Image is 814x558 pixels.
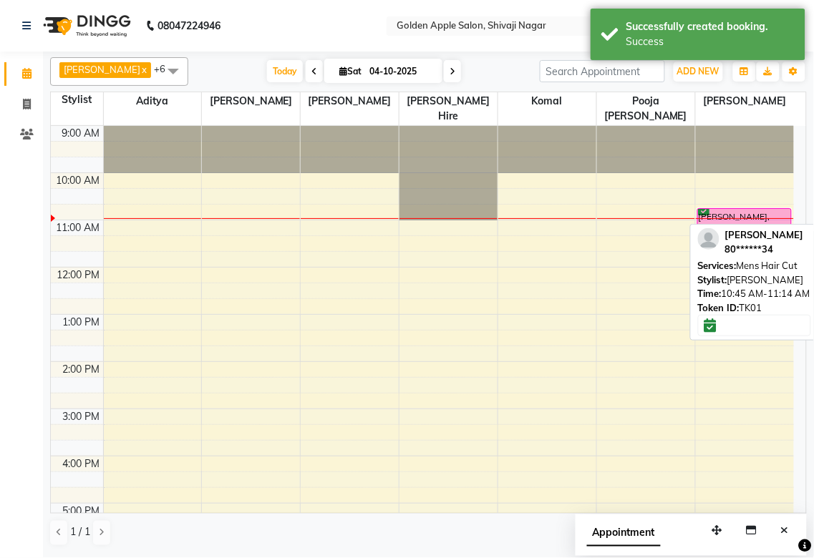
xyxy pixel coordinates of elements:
span: Today [267,60,303,82]
div: 1:00 PM [60,315,103,330]
span: Token ID: [698,302,740,313]
input: 2025-10-04 [365,61,437,82]
div: 3:00 PM [60,409,103,424]
button: Close [775,520,795,542]
span: ADD NEW [677,66,719,77]
div: 10:00 AM [54,173,103,188]
div: 11:00 AM [54,220,103,235]
span: +6 [154,63,176,74]
div: TK01 [698,301,811,315]
b: 08047224946 [158,6,221,46]
span: [PERSON_NAME] Hire [399,92,498,125]
div: 10:45 AM-11:14 AM [698,287,811,301]
img: logo [37,6,135,46]
span: [PERSON_NAME] [725,229,804,240]
div: Success [626,34,795,49]
span: pooja [PERSON_NAME] [597,92,695,125]
span: Sat [336,66,365,77]
span: [PERSON_NAME] [202,92,300,110]
span: [PERSON_NAME] [696,92,794,110]
span: Aditya [104,92,202,110]
span: [PERSON_NAME] [301,92,399,110]
div: 5:00 PM [60,504,103,519]
span: 1 / 1 [70,525,90,540]
div: Successfully created booking. [626,19,795,34]
button: ADD NEW [674,62,723,82]
a: x [140,64,147,75]
div: 4:00 PM [60,456,103,471]
span: [PERSON_NAME] [64,64,140,75]
div: 9:00 AM [59,126,103,141]
span: Appointment [587,521,661,547]
span: Time: [698,288,722,299]
div: 2:00 PM [60,362,103,377]
img: profile [698,228,719,250]
div: [PERSON_NAME] [698,273,811,288]
input: Search Appointment [540,60,665,82]
span: Services: [698,260,737,271]
span: komal [498,92,596,110]
span: Stylist: [698,274,727,285]
div: 12:00 PM [54,268,103,283]
div: [PERSON_NAME], TK01, 10:45 AM-11:14 AM, Mens Hair Cut [698,209,791,230]
span: Mens Hair Cut [737,260,798,271]
div: Stylist [51,92,103,107]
